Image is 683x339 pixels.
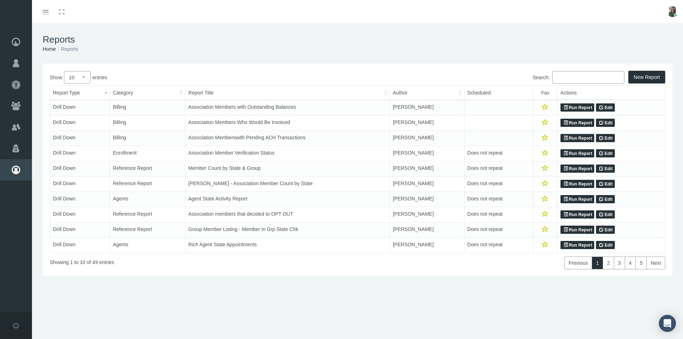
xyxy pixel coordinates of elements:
[110,100,185,115] td: Billing
[390,177,464,192] td: [PERSON_NAME]
[43,34,672,45] h1: Reports
[390,207,464,222] td: [PERSON_NAME]
[50,222,110,238] td: Drill Down
[560,195,594,204] a: Run Report
[50,192,110,207] td: Drill Down
[110,115,185,131] td: Billing
[185,192,390,207] td: Agent State Activity Report
[185,131,390,146] td: Association Memberswith Pending ACH Transactions
[110,207,185,222] td: Reference Report
[185,161,390,177] td: Member Count by State & Group
[390,146,464,161] td: [PERSON_NAME]
[50,115,110,131] td: Drill Down
[390,222,464,238] td: [PERSON_NAME]
[464,177,533,192] td: Does not repeat
[596,134,615,142] a: Edit
[358,71,625,84] label: Search:
[560,210,594,219] a: Run Report
[110,177,185,192] td: Reference Report
[185,146,390,161] td: Association Member Verification Status
[464,192,533,207] td: Does not repeat
[185,238,390,253] td: Rich Agent State Appointments
[464,222,533,238] td: Does not repeat
[50,131,110,146] td: Drill Down
[56,45,78,53] li: Reports
[185,222,390,238] td: Group Member Listing - Member in Grp State Chk
[185,86,390,100] th: Report Title: activate to sort column ascending
[659,315,676,332] div: Open Intercom Messenger
[43,46,56,52] a: Home
[596,119,615,127] a: Edit
[560,226,594,234] a: Run Report
[464,86,533,100] th: Scheduled
[628,71,665,84] button: New Report
[560,134,594,142] a: Run Report
[625,257,636,269] a: 4
[50,100,110,115] td: Drill Down
[560,149,594,158] a: Run Report
[50,207,110,222] td: Drill Down
[635,257,647,269] a: 5
[390,192,464,207] td: [PERSON_NAME]
[464,207,533,222] td: Does not repeat
[592,257,603,269] a: 1
[560,241,594,249] a: Run Report
[596,226,615,234] a: Edit
[560,180,594,188] a: Run Report
[646,257,665,269] a: Next
[50,71,358,84] label: Show entries
[552,71,624,84] input: Search:
[596,165,615,173] a: Edit
[560,165,594,173] a: Run Report
[50,161,110,177] td: Drill Down
[50,146,110,161] td: Drill Down
[557,86,665,100] th: Actions
[596,210,615,219] a: Edit
[464,238,533,253] td: Does not repeat
[390,131,464,146] td: [PERSON_NAME]
[390,161,464,177] td: [PERSON_NAME]
[50,238,110,253] td: Drill Down
[596,195,615,204] a: Edit
[185,100,390,115] td: Association Members with Outstanding Balances
[110,131,185,146] td: Billing
[64,71,91,84] select: Showentries
[603,257,614,269] a: 2
[564,257,592,269] a: Previous
[464,146,533,161] td: Does not repeat
[110,86,185,100] th: Category: activate to sort column ascending
[596,180,615,188] a: Edit
[667,6,678,17] img: S_Profile_Picture_15372.jpg
[596,241,615,249] a: Edit
[596,149,615,158] a: Edit
[110,238,185,253] td: Agents
[390,238,464,253] td: [PERSON_NAME]
[560,119,594,127] a: Run Report
[50,177,110,192] td: Drill Down
[390,86,464,100] th: Author: activate to sort column ascending
[560,103,594,112] a: Run Report
[533,86,557,100] th: Fav
[390,100,464,115] td: [PERSON_NAME]
[185,115,390,131] td: Association Members Who Would Be Invoiced
[185,177,390,192] td: [PERSON_NAME] - Association Member Count by State
[614,257,625,269] a: 3
[110,192,185,207] td: Agents
[110,146,185,161] td: Enrollment
[390,115,464,131] td: [PERSON_NAME]
[464,161,533,177] td: Does not repeat
[50,86,110,100] th: Report Type: activate to sort column descending
[110,161,185,177] td: Reference Report
[185,207,390,222] td: Association members that decided to OPT OUT
[596,103,615,112] a: Edit
[110,222,185,238] td: Reference Report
